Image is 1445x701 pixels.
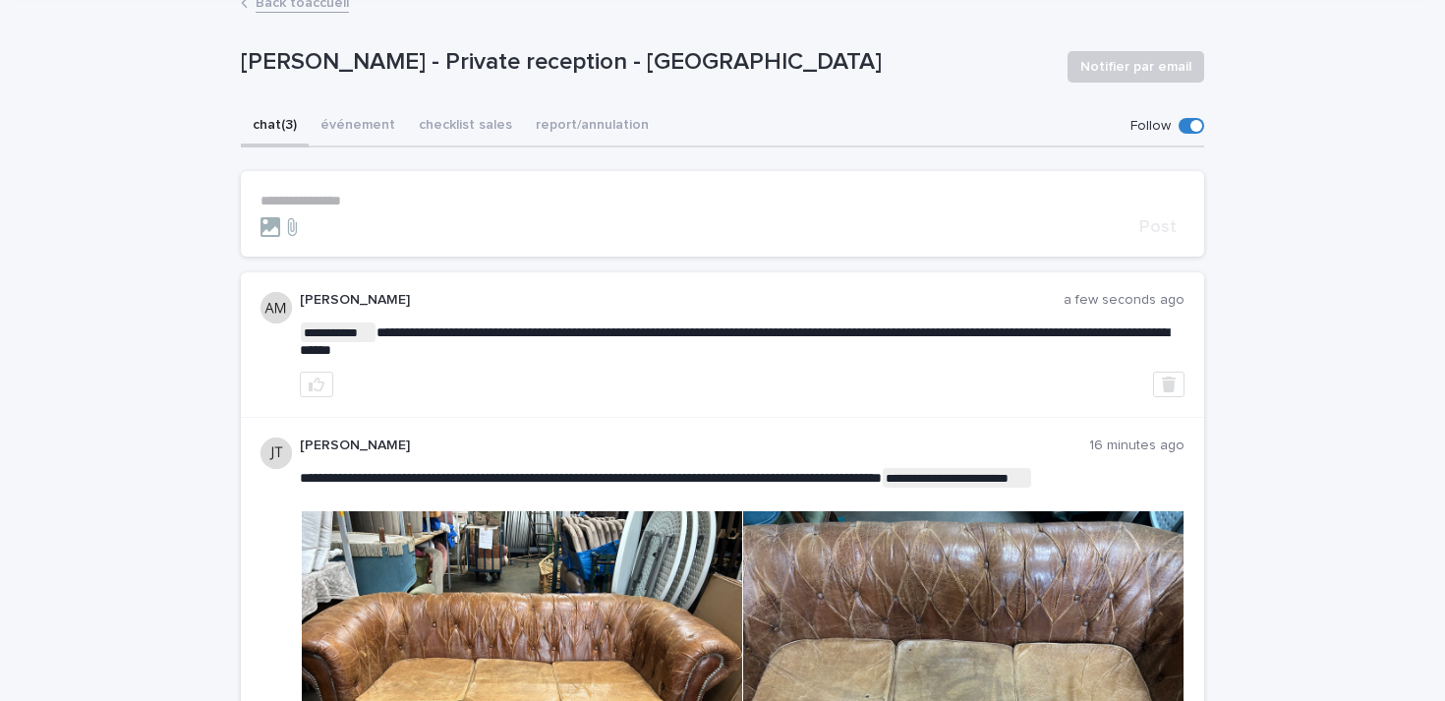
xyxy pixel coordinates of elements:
button: événement [309,106,407,147]
button: Delete post [1153,372,1185,397]
p: [PERSON_NAME] [300,438,1089,454]
p: [PERSON_NAME] - Private reception - [GEOGRAPHIC_DATA] [241,48,1052,77]
button: report/annulation [524,106,661,147]
span: Notifier par email [1080,57,1191,77]
p: a few seconds ago [1064,292,1185,309]
p: 16 minutes ago [1089,438,1185,454]
button: chat (3) [241,106,309,147]
p: [PERSON_NAME] [300,292,1064,309]
button: Post [1131,218,1185,236]
button: like this post [300,372,333,397]
button: checklist sales [407,106,524,147]
p: Follow [1130,118,1171,135]
span: Post [1139,218,1177,236]
button: Notifier par email [1068,51,1204,83]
